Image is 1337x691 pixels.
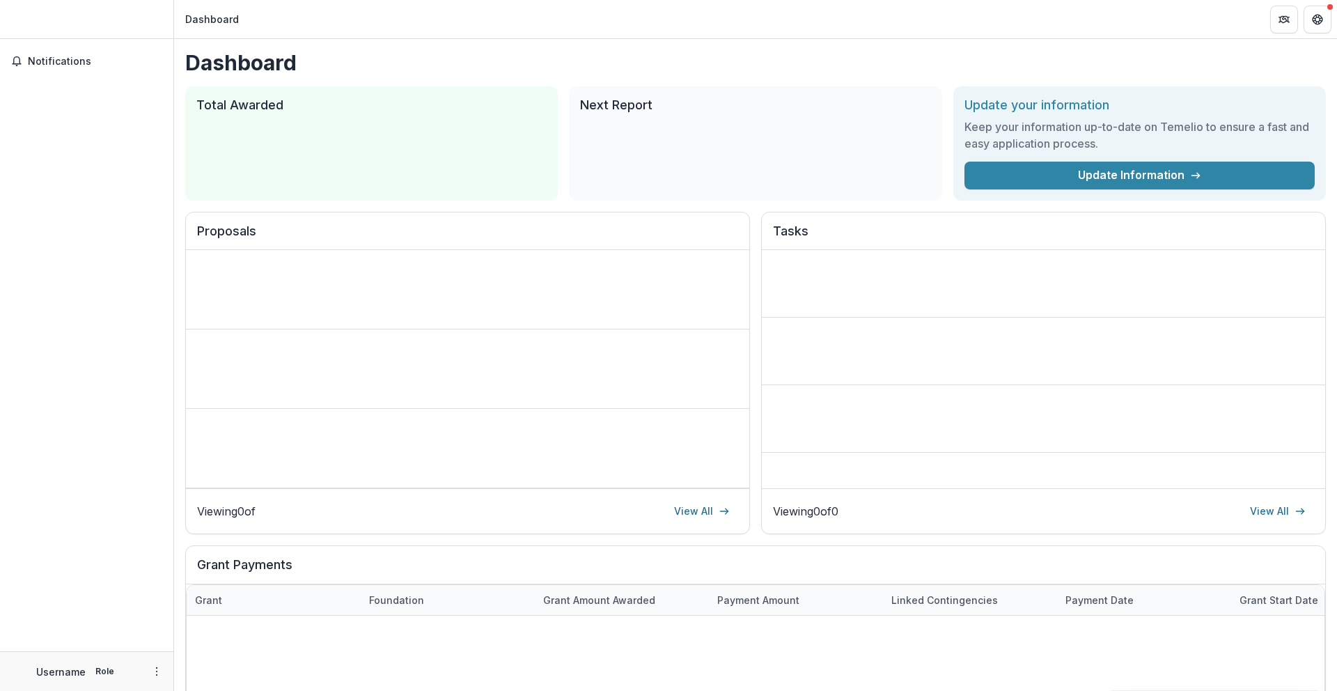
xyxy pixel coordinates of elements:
[1270,6,1298,33] button: Partners
[964,118,1315,152] h3: Keep your information up-to-date on Temelio to ensure a fast and easy application process.
[964,98,1315,113] h2: Update your information
[196,98,547,113] h2: Total Awarded
[666,500,738,522] a: View All
[91,665,118,678] p: Role
[773,224,1314,250] h2: Tasks
[773,503,838,520] p: Viewing 0 of 0
[197,503,256,520] p: Viewing 0 of
[148,663,165,680] button: More
[197,224,738,250] h2: Proposals
[580,98,930,113] h2: Next Report
[1304,6,1331,33] button: Get Help
[28,56,162,68] span: Notifications
[36,665,86,679] p: Username
[180,9,244,29] nav: breadcrumb
[185,50,1326,75] h1: Dashboard
[1242,500,1314,522] a: View All
[197,557,1314,584] h2: Grant Payments
[6,50,168,72] button: Notifications
[185,12,239,26] div: Dashboard
[964,162,1315,189] a: Update Information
